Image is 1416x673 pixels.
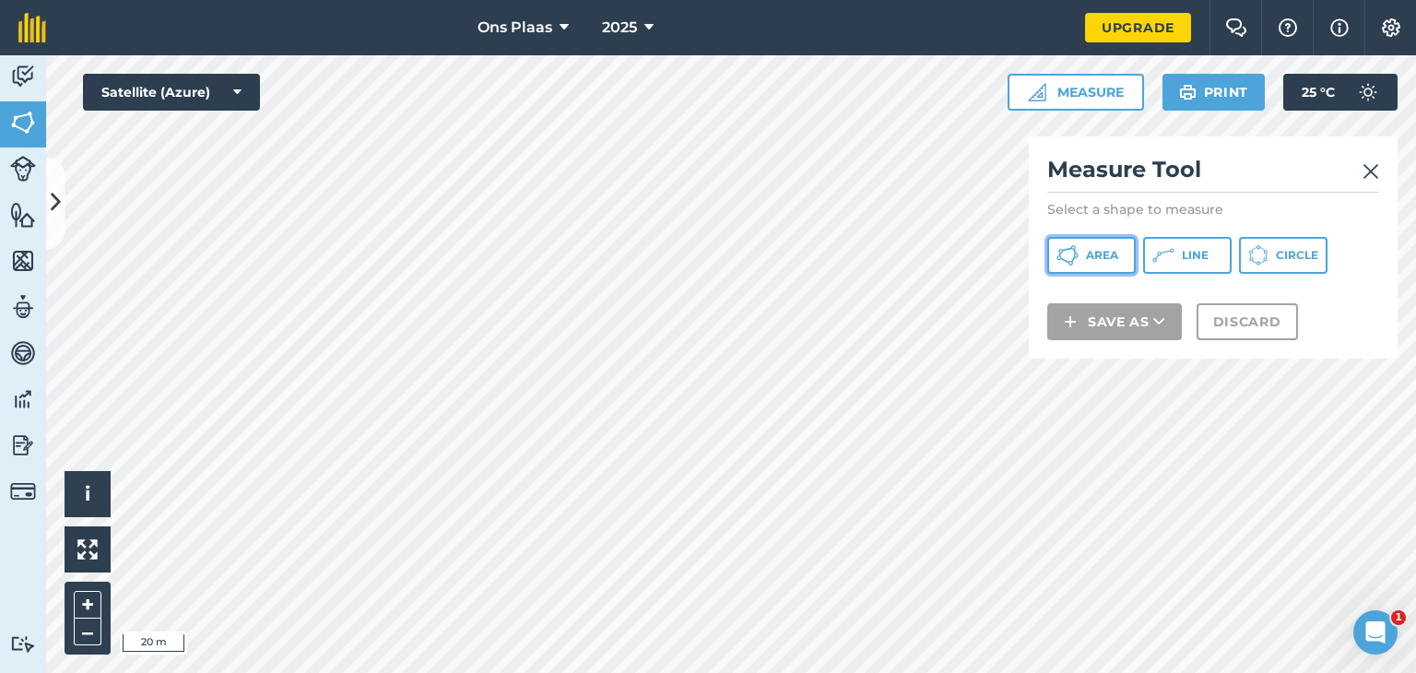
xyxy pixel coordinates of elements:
span: 1 [1391,610,1406,625]
img: fieldmargin Logo [18,13,46,42]
a: Upgrade [1085,13,1191,42]
button: Measure [1008,74,1144,111]
img: Four arrows, one pointing top left, one top right, one bottom right and the last bottom left [77,539,98,560]
img: Two speech bubbles overlapping with the left bubble in the forefront [1225,18,1247,37]
iframe: Intercom live chat [1353,610,1398,655]
img: A question mark icon [1277,18,1299,37]
button: Circle [1239,237,1327,274]
img: svg+xml;base64,PD94bWwgdmVyc2lvbj0iMS4wIiBlbmNvZGluZz0idXRmLTgiPz4KPCEtLSBHZW5lcmF0b3I6IEFkb2JlIE... [1350,74,1386,111]
img: svg+xml;base64,PD94bWwgdmVyc2lvbj0iMS4wIiBlbmNvZGluZz0idXRmLTgiPz4KPCEtLSBHZW5lcmF0b3I6IEFkb2JlIE... [10,293,36,321]
img: svg+xml;base64,PHN2ZyB4bWxucz0iaHR0cDovL3d3dy53My5vcmcvMjAwMC9zdmciIHdpZHRoPSIxNCIgaGVpZ2h0PSIyNC... [1064,311,1077,333]
button: + [74,591,101,619]
img: svg+xml;base64,PHN2ZyB4bWxucz0iaHR0cDovL3d3dy53My5vcmcvMjAwMC9zdmciIHdpZHRoPSIxOSIgaGVpZ2h0PSIyNC... [1179,81,1197,103]
span: Line [1182,248,1209,263]
img: svg+xml;base64,PHN2ZyB4bWxucz0iaHR0cDovL3d3dy53My5vcmcvMjAwMC9zdmciIHdpZHRoPSI1NiIgaGVpZ2h0PSI2MC... [10,201,36,229]
span: i [85,482,90,505]
img: svg+xml;base64,PHN2ZyB4bWxucz0iaHR0cDovL3d3dy53My5vcmcvMjAwMC9zdmciIHdpZHRoPSI1NiIgaGVpZ2h0PSI2MC... [10,109,36,136]
span: 25 ° C [1302,74,1335,111]
button: 25 °C [1283,74,1398,111]
img: svg+xml;base64,PD94bWwgdmVyc2lvbj0iMS4wIiBlbmNvZGluZz0idXRmLTgiPz4KPCEtLSBHZW5lcmF0b3I6IEFkb2JlIE... [10,156,36,182]
span: Area [1086,248,1118,263]
img: svg+xml;base64,PD94bWwgdmVyc2lvbj0iMS4wIiBlbmNvZGluZz0idXRmLTgiPz4KPCEtLSBHZW5lcmF0b3I6IEFkb2JlIE... [10,431,36,459]
button: Satellite (Azure) [83,74,260,111]
button: Print [1162,74,1266,111]
img: svg+xml;base64,PHN2ZyB4bWxucz0iaHR0cDovL3d3dy53My5vcmcvMjAwMC9zdmciIHdpZHRoPSIxNyIgaGVpZ2h0PSIxNy... [1330,17,1349,39]
button: i [65,471,111,517]
img: svg+xml;base64,PD94bWwgdmVyc2lvbj0iMS4wIiBlbmNvZGluZz0idXRmLTgiPz4KPCEtLSBHZW5lcmF0b3I6IEFkb2JlIE... [10,339,36,367]
button: Save as [1047,303,1182,340]
button: Area [1047,237,1136,274]
img: svg+xml;base64,PD94bWwgdmVyc2lvbj0iMS4wIiBlbmNvZGluZz0idXRmLTgiPz4KPCEtLSBHZW5lcmF0b3I6IEFkb2JlIE... [10,478,36,504]
img: svg+xml;base64,PD94bWwgdmVyc2lvbj0iMS4wIiBlbmNvZGluZz0idXRmLTgiPz4KPCEtLSBHZW5lcmF0b3I6IEFkb2JlIE... [10,63,36,90]
img: svg+xml;base64,PHN2ZyB4bWxucz0iaHR0cDovL3d3dy53My5vcmcvMjAwMC9zdmciIHdpZHRoPSI1NiIgaGVpZ2h0PSI2MC... [10,247,36,275]
span: 2025 [602,17,637,39]
img: Ruler icon [1028,83,1046,101]
button: Line [1143,237,1232,274]
img: svg+xml;base64,PHN2ZyB4bWxucz0iaHR0cDovL3d3dy53My5vcmcvMjAwMC9zdmciIHdpZHRoPSIyMiIgaGVpZ2h0PSIzMC... [1363,160,1379,183]
h2: Measure Tool [1047,155,1379,193]
button: – [74,619,101,645]
img: svg+xml;base64,PD94bWwgdmVyc2lvbj0iMS4wIiBlbmNvZGluZz0idXRmLTgiPz4KPCEtLSBHZW5lcmF0b3I6IEFkb2JlIE... [10,385,36,413]
span: Ons Plaas [478,17,552,39]
img: svg+xml;base64,PD94bWwgdmVyc2lvbj0iMS4wIiBlbmNvZGluZz0idXRmLTgiPz4KPCEtLSBHZW5lcmF0b3I6IEFkb2JlIE... [10,635,36,653]
img: A cog icon [1380,18,1402,37]
button: Discard [1197,303,1298,340]
span: Circle [1276,248,1318,263]
p: Select a shape to measure [1047,200,1379,218]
